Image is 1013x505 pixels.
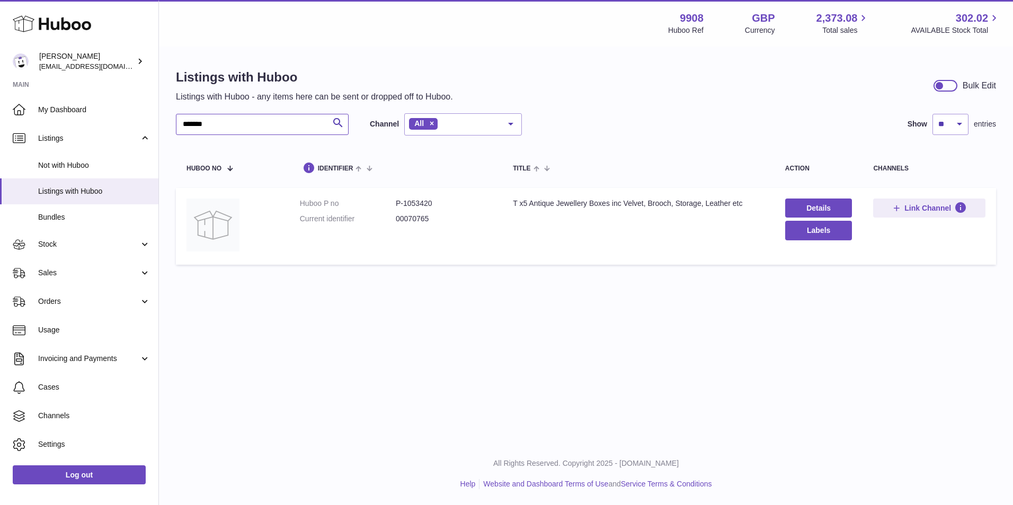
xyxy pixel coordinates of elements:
label: Show [908,119,927,129]
button: Link Channel [873,199,985,218]
a: Help [460,480,476,488]
span: Huboo no [186,165,221,172]
span: Sales [38,268,139,278]
div: T x5 Antique Jewellery Boxes inc Velvet, Brooch, Storage, Leather etc [513,199,764,209]
dt: Huboo P no [300,199,396,209]
span: Orders [38,296,139,306]
span: Link Channel [904,203,951,213]
a: Service Terms & Conditions [621,480,712,488]
strong: 9908 [680,11,704,25]
div: Bulk Edit [963,80,996,92]
dd: 00070765 [396,214,492,224]
div: Huboo Ref [668,25,704,35]
a: 2,373.08 Total sales [816,11,870,35]
button: Labels [785,221,852,240]
span: Listings [38,133,139,143]
span: entries [974,119,996,129]
span: identifier [318,165,353,172]
span: Channels [38,411,150,421]
span: title [513,165,530,172]
strong: GBP [752,11,775,25]
span: 2,373.08 [816,11,858,25]
span: 302.02 [956,11,988,25]
span: Stock [38,239,139,249]
a: 302.02 AVAILABLE Stock Total [911,11,1000,35]
span: [EMAIL_ADDRESS][DOMAIN_NAME] [39,62,156,70]
span: Bundles [38,212,150,222]
a: Website and Dashboard Terms of Use [483,480,608,488]
div: channels [873,165,985,172]
li: and [479,479,712,489]
span: Usage [38,325,150,335]
span: Settings [38,439,150,449]
h1: Listings with Huboo [176,69,453,86]
img: internalAdmin-9908@internal.huboo.com [13,53,29,69]
dd: P-1053420 [396,199,492,209]
span: Listings with Huboo [38,186,150,196]
a: Details [785,199,852,218]
span: AVAILABLE Stock Total [911,25,1000,35]
p: Listings with Huboo - any items here can be sent or dropped off to Huboo. [176,91,453,103]
a: Log out [13,465,146,484]
dt: Current identifier [300,214,396,224]
span: Total sales [822,25,869,35]
label: Channel [370,119,399,129]
span: My Dashboard [38,105,150,115]
div: [PERSON_NAME] [39,51,135,71]
span: All [414,119,424,128]
img: T x5 Antique Jewellery Boxes inc Velvet, Brooch, Storage, Leather etc [186,199,239,251]
div: Currency [745,25,775,35]
div: action [785,165,852,172]
span: Invoicing and Payments [38,354,139,364]
span: Cases [38,382,150,392]
p: All Rights Reserved. Copyright 2025 - [DOMAIN_NAME] [167,458,1005,468]
span: Not with Huboo [38,160,150,170]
